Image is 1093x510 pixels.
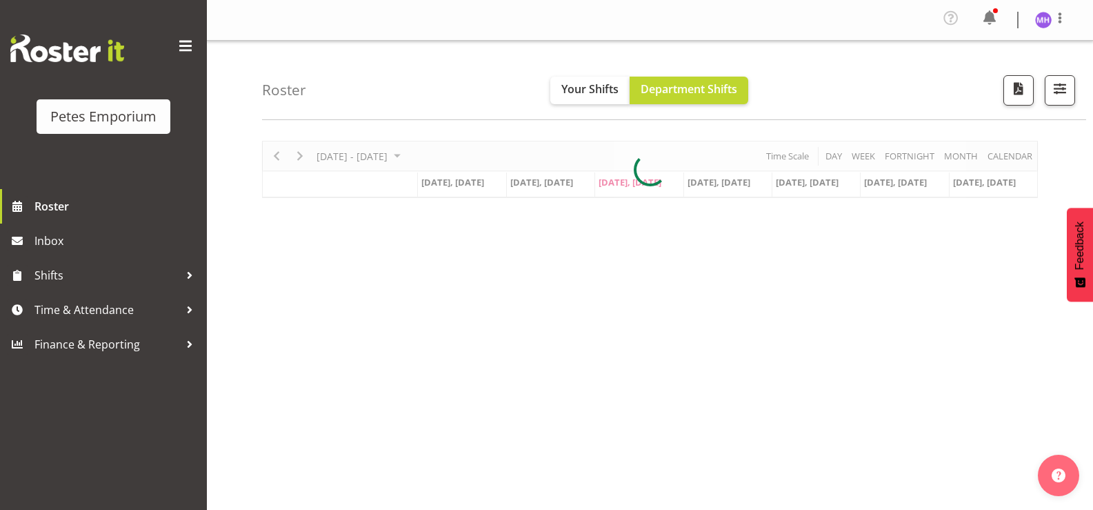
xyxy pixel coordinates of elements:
span: Time & Attendance [34,300,179,320]
img: mackenzie-halford4471.jpg [1035,12,1052,28]
span: Feedback [1074,222,1086,270]
button: Feedback - Show survey [1067,208,1093,302]
img: help-xxl-2.png [1052,469,1065,482]
span: Department Shifts [641,81,737,97]
img: Rosterit website logo [10,35,124,62]
span: Your Shifts [561,81,619,97]
div: Petes Emporium [50,106,157,127]
button: Department Shifts [630,77,748,104]
span: Roster [34,196,200,217]
button: Download a PDF of the roster according to the set date range. [1003,75,1034,106]
span: Inbox [34,231,200,251]
button: Filter Shifts [1045,75,1075,106]
button: Your Shifts [550,77,630,104]
span: Finance & Reporting [34,334,179,355]
span: Shifts [34,265,179,286]
h4: Roster [262,82,306,98]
